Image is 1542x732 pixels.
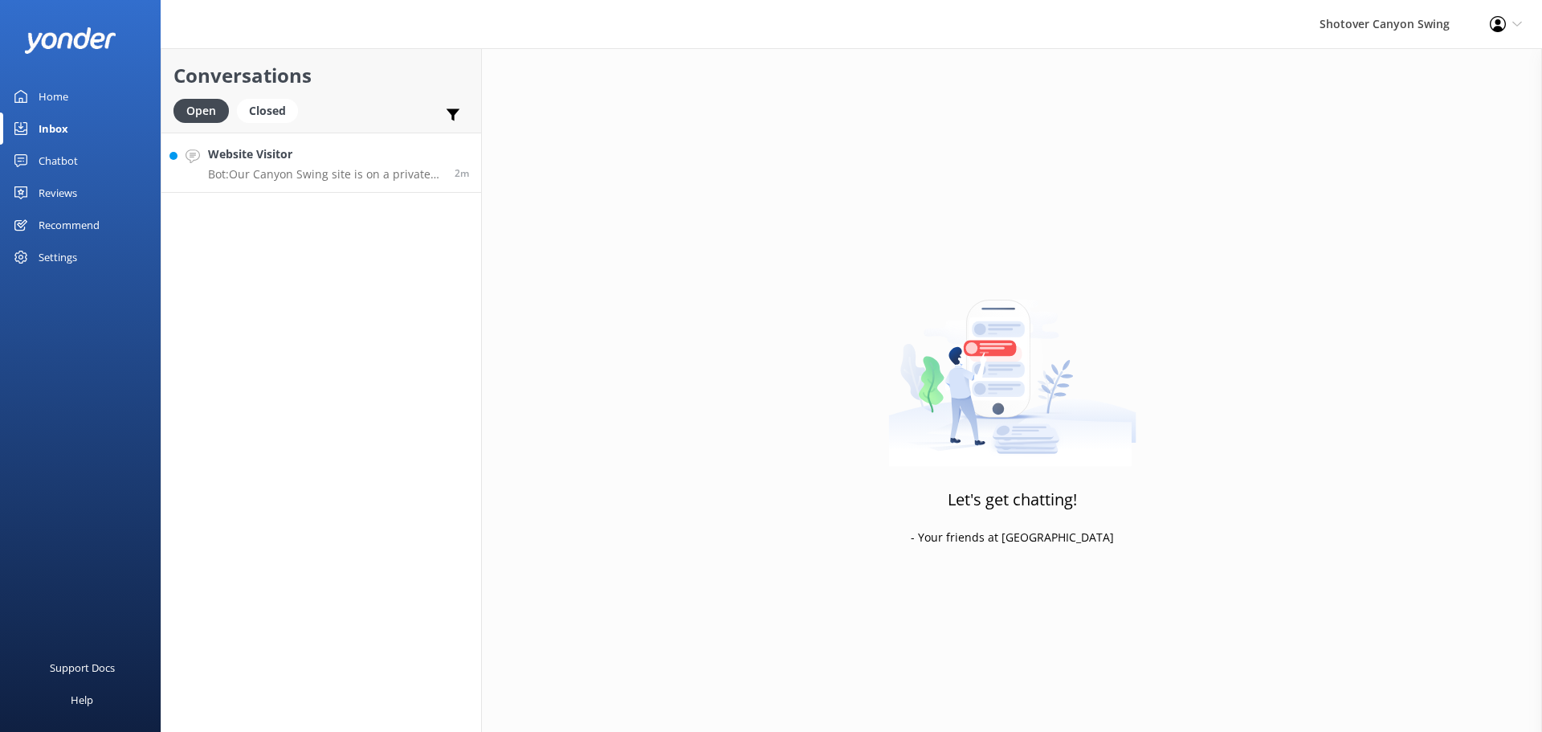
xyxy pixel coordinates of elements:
[208,145,443,163] h4: Website Visitor
[39,112,68,145] div: Inbox
[161,133,481,193] a: Website VisitorBot:Our Canyon Swing site is on a private one-way access road, so self-drive acces...
[39,145,78,177] div: Chatbot
[237,101,306,119] a: Closed
[237,99,298,123] div: Closed
[208,167,443,182] p: Bot: Our Canyon Swing site is on a private one-way access road, so self-drive access isn't availa...
[948,487,1077,513] h3: Let's get chatting!
[888,266,1136,467] img: artwork of a man stealing a conversation from at giant smartphone
[173,101,237,119] a: Open
[24,27,116,54] img: yonder-white-logo.png
[39,241,77,273] div: Settings
[50,652,115,684] div: Support Docs
[911,529,1114,546] p: - Your friends at [GEOGRAPHIC_DATA]
[71,684,93,716] div: Help
[39,80,68,112] div: Home
[39,177,77,209] div: Reviews
[39,209,100,241] div: Recommend
[173,99,229,123] div: Open
[173,60,469,91] h2: Conversations
[455,166,469,180] span: Oct 10 2025 12:51pm (UTC +13:00) Pacific/Auckland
